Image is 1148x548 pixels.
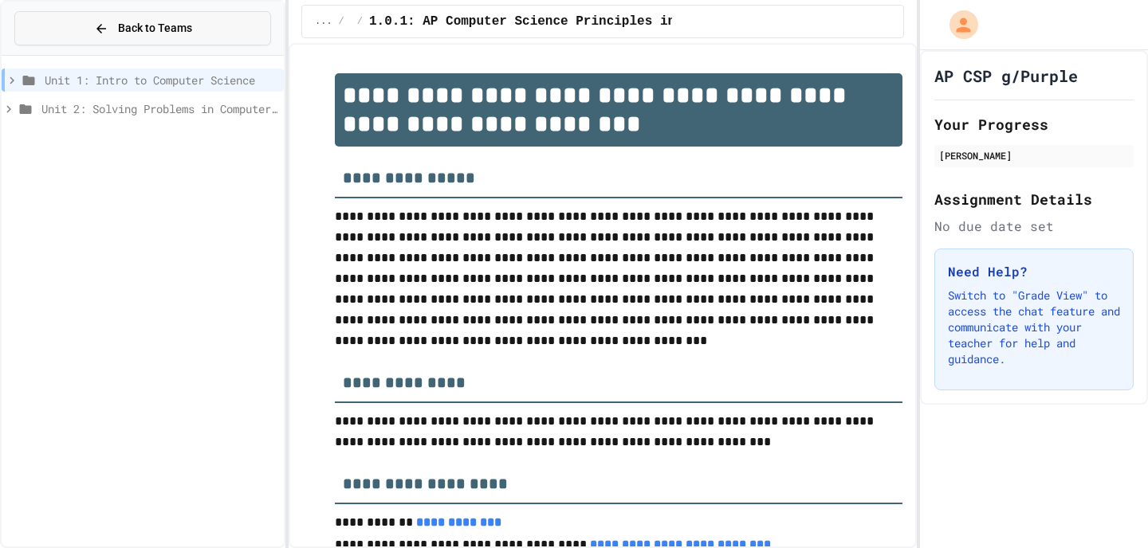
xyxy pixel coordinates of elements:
[339,15,344,28] span: /
[45,72,277,88] span: Unit 1: Intro to Computer Science
[369,12,851,31] span: 1.0.1: AP Computer Science Principles in Python Course Syllabus
[315,15,332,28] span: ...
[948,288,1120,367] p: Switch to "Grade View" to access the chat feature and communicate with your teacher for help and ...
[118,20,192,37] span: Back to Teams
[934,113,1134,135] h2: Your Progress
[357,15,363,28] span: /
[934,188,1134,210] h2: Assignment Details
[933,6,982,43] div: My Account
[948,262,1120,281] h3: Need Help?
[14,11,271,45] button: Back to Teams
[934,217,1134,236] div: No due date set
[939,148,1129,162] div: [PERSON_NAME]
[934,65,1078,87] h1: AP CSP g/Purple
[41,100,277,117] span: Unit 2: Solving Problems in Computer Science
